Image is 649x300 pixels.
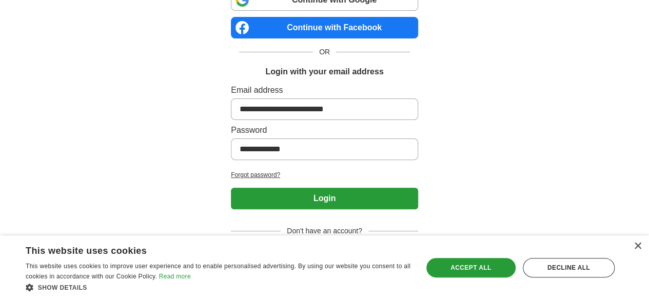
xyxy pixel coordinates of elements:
[523,258,615,277] div: Decline all
[231,170,418,179] a: Forgot password?
[634,243,641,250] div: Close
[231,124,418,136] label: Password
[159,273,191,280] a: Read more, opens a new window
[38,284,87,291] span: Show details
[231,17,418,38] a: Continue with Facebook
[265,66,383,78] h1: Login with your email address
[26,242,385,257] div: This website uses cookies
[26,263,410,280] span: This website uses cookies to improve user experience and to enable personalised advertising. By u...
[313,47,336,57] span: OR
[281,226,368,236] span: Don't have an account?
[426,258,516,277] div: Accept all
[26,282,411,292] div: Show details
[231,84,418,96] label: Email address
[231,188,418,209] button: Login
